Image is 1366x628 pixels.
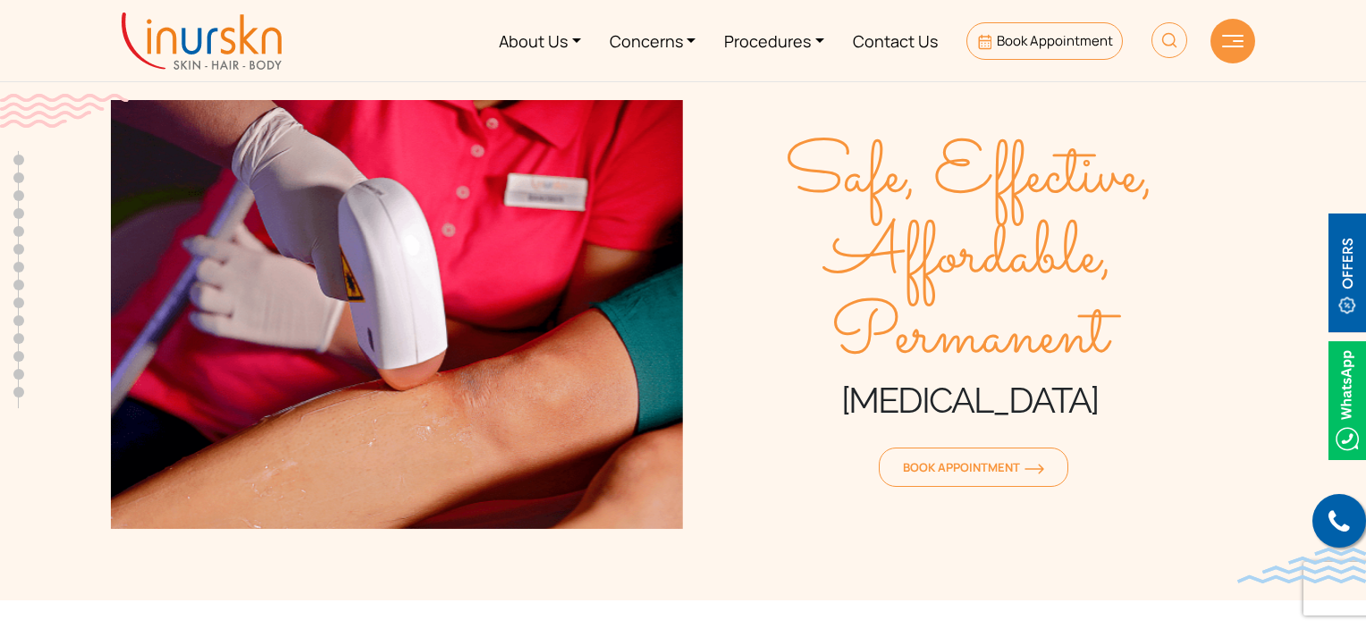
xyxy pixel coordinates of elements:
[595,7,711,74] a: Concerns
[710,7,839,74] a: Procedures
[879,448,1068,487] a: Book Appointmentorange-arrow
[997,31,1113,50] span: Book Appointment
[1024,464,1044,474] img: orange-arrow
[485,7,595,74] a: About Us
[903,459,1044,475] span: Book Appointment
[966,22,1123,60] a: Book Appointment
[839,7,952,74] a: Contact Us
[683,137,1255,378] span: Safe, Effective, Affordable, Permanent
[683,378,1255,423] h1: [MEDICAL_DATA]
[1328,214,1366,332] img: offerBt
[122,13,282,70] img: inurskn-logo
[1222,35,1244,47] img: hamLine.svg
[1237,548,1366,583] img: bluewave
[1151,22,1187,58] img: HeaderSearch
[1328,341,1366,460] img: Whatsappicon
[1328,389,1366,408] a: Whatsappicon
